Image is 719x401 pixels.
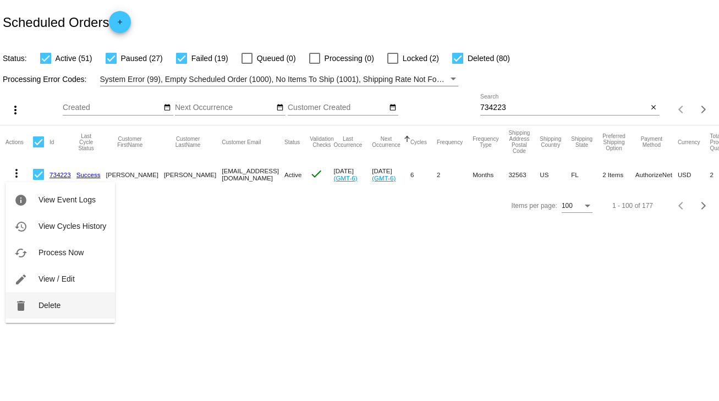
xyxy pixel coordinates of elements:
span: View / Edit [39,274,75,283]
span: View Event Logs [39,195,96,204]
mat-icon: cached [14,246,28,260]
mat-icon: history [14,220,28,233]
span: View Cycles History [39,222,106,230]
mat-icon: delete [14,299,28,312]
span: Process Now [39,248,84,257]
mat-icon: info [14,194,28,207]
mat-icon: edit [14,273,28,286]
span: Delete [39,301,61,310]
